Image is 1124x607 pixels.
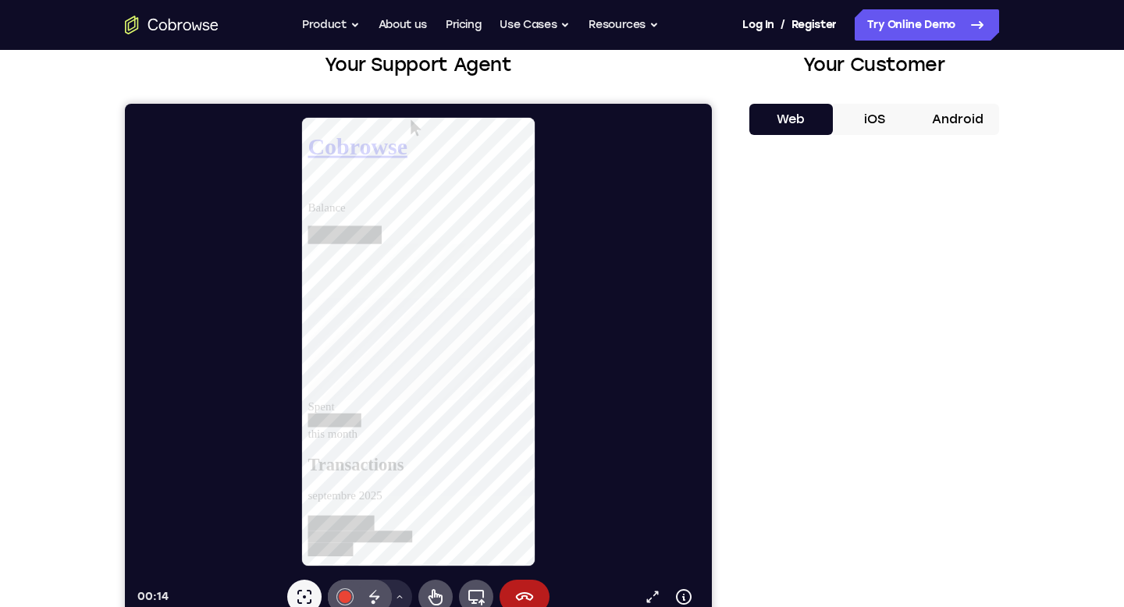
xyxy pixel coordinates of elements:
[446,9,482,41] a: Pricing
[293,476,328,510] button: Commande à distance
[833,104,916,135] button: iOS
[203,476,237,510] button: Annotations couleur
[375,476,425,510] button: Fin de la session
[125,51,712,79] h2: Your Support Agent
[791,9,837,41] a: Register
[589,9,659,41] button: Resources
[742,9,774,41] a: Log In
[749,51,999,79] h2: Your Customer
[302,9,360,41] button: Product
[334,476,368,510] button: Appareil complet
[512,477,543,509] a: Popout
[916,104,999,135] button: Android
[543,477,574,509] button: Informations sur l’appareil
[262,476,287,510] button: Menu d’outils de dessin
[749,104,833,135] button: Web
[379,9,427,41] a: About us
[162,476,197,510] button: Pointeur laser
[781,16,785,34] span: /
[125,16,219,34] a: Go to the home page
[500,9,570,41] button: Use Cases
[233,476,267,510] button: Encre d’effacement
[855,9,999,41] a: Try Online Demo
